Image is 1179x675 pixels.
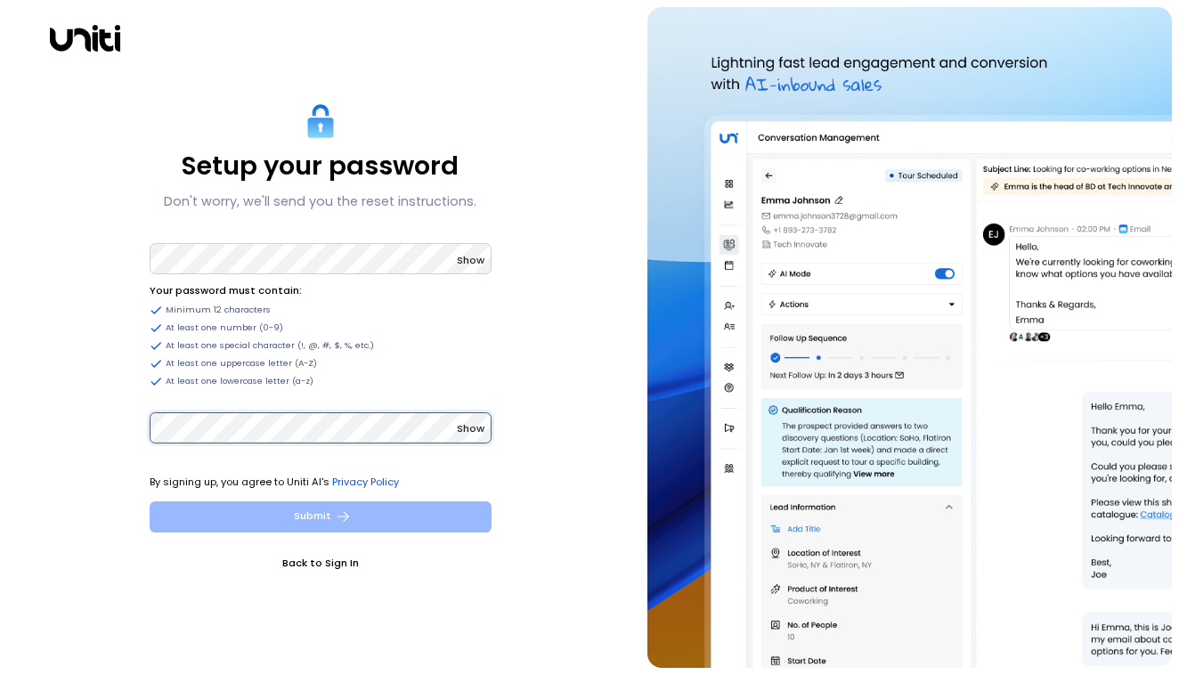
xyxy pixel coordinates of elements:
[457,251,484,269] button: Show
[166,339,374,352] span: At least one special character (!, @, #, $, %, etc.)
[150,473,492,491] p: By signing up, you agree to Uniti AI's
[166,304,271,316] span: Minimum 12 characters
[332,475,399,489] a: Privacy Policy
[457,421,484,435] span: Show
[150,501,492,533] button: Submit
[150,554,492,572] a: Back to Sign In
[166,357,317,370] span: At least one uppercase letter (A-Z)
[457,253,484,267] span: Show
[647,7,1172,668] img: auth-hero.png
[166,321,283,334] span: At least one number (0-9)
[182,150,459,182] p: Setup your password
[164,191,476,212] p: Don't worry, we'll send you the reset instructions.
[457,419,484,437] button: Show
[150,281,492,299] li: Your password must contain:
[166,375,313,387] span: At least one lowercase letter (a-z)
